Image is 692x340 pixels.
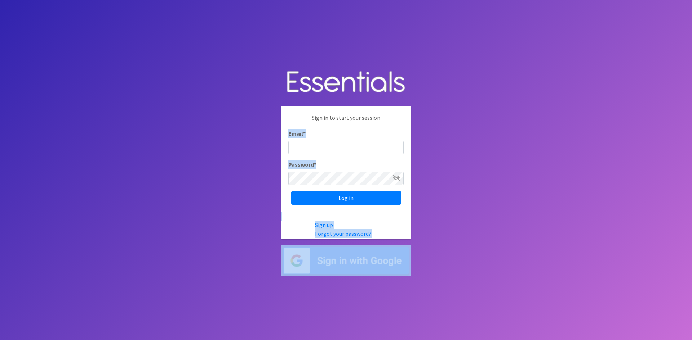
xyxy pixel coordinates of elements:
a: Forgot your password? [315,230,371,237]
label: Email [288,129,306,138]
label: Password [288,160,316,169]
abbr: required [314,161,316,168]
abbr: required [303,130,306,137]
a: Sign up [315,221,333,228]
img: Human Essentials [281,64,411,101]
input: Log in [291,191,401,205]
p: Sign in to start your session [288,113,404,129]
img: Sign in with Google [281,245,411,276]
